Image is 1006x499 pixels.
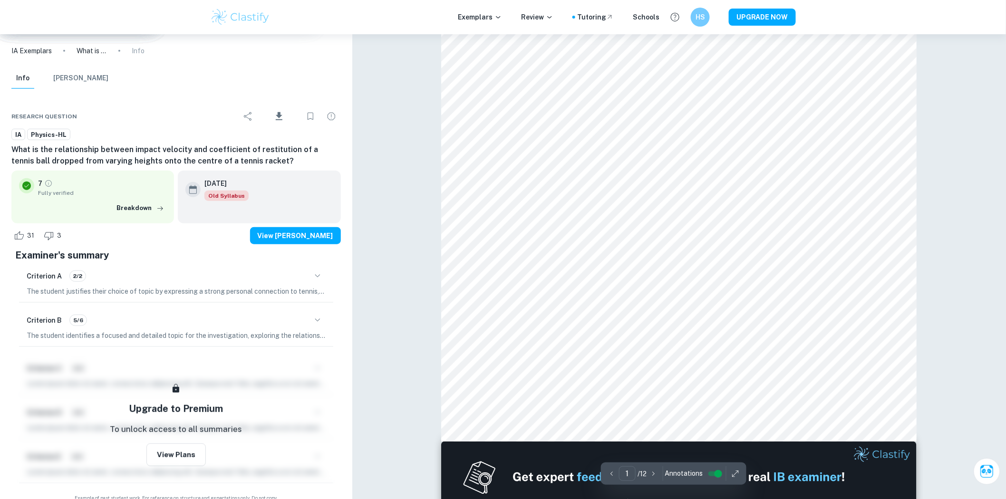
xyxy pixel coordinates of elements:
button: Breakdown [114,201,166,215]
a: Grade fully verified [44,179,53,188]
p: What is the relationship between impact velocity and coefficient of restitution of a tennis ball ... [77,46,107,56]
span: 31 [22,231,39,240]
p: Review [521,12,553,22]
button: UPGRADE NOW [729,9,796,26]
a: Tutoring [577,12,614,22]
button: Help and Feedback [667,9,683,25]
span: 5/6 [70,316,87,325]
span: Old Syllabus [204,191,249,201]
a: IA [11,129,25,141]
p: Exemplars [458,12,502,22]
h5: Upgrade to Premium [129,402,223,416]
div: Like [11,228,39,243]
p: Info [132,46,145,56]
button: View Plans [146,443,206,466]
p: / 12 [638,469,647,479]
a: Physics-HL [27,129,70,141]
button: [PERSON_NAME] [53,68,108,89]
button: Info [11,68,34,89]
a: Schools [633,12,659,22]
div: Share [239,107,258,126]
h5: Examiner's summary [15,248,337,262]
button: HS [691,8,710,27]
p: To unlock access to all summaries [110,423,242,436]
img: Clastify logo [210,8,271,27]
span: IA [12,130,25,140]
h6: Criterion B [27,315,62,326]
span: Annotations [665,469,703,479]
div: Bookmark [301,107,320,126]
span: Fully verified [38,189,166,197]
div: Download [260,104,299,129]
h6: HS [695,12,706,22]
p: The student justifies their choice of topic by expressing a strong personal connection to tennis,... [27,286,326,297]
span: Physics-HL [28,130,70,140]
button: View [PERSON_NAME] [250,227,341,244]
h6: [DATE] [204,178,241,189]
h6: Criterion A [27,271,62,281]
h6: What is the relationship between impact velocity and coefficient of restitution of a tennis ball ... [11,144,341,167]
span: Research question [11,112,77,121]
p: The student identifies a focused and detailed topic for the investigation, exploring the relation... [27,330,326,341]
div: Report issue [322,107,341,126]
div: Starting from the May 2025 session, the Physics IA requirements have changed. It's OK to refer to... [204,191,249,201]
button: Ask Clai [974,458,1000,485]
a: IA Exemplars [11,46,52,56]
p: 7 [38,178,42,189]
span: 2/2 [70,272,86,280]
div: Dislike [41,228,67,243]
span: 3 [52,231,67,240]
